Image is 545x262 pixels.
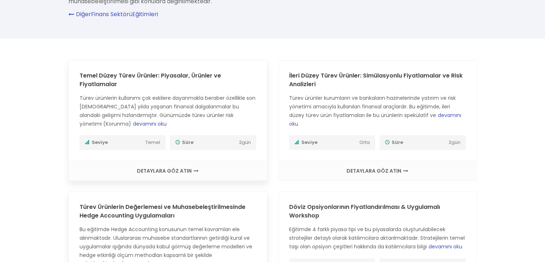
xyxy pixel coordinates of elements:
span: Türev ürünler kurumların ve bankaların hazinelerinde yatırım ve risk yönetimi amacıyla kullanılan... [289,94,461,127]
a: DETAYLARA GÖZ ATIN [76,168,260,173]
span: Süre [175,139,237,146]
a: Temel Düzey Türev Ürünler: Piyasalar, Ürünler ve Fiyatlamalar [80,71,221,88]
a: İleri Düzey Türev Ürünler: Simülasyonlu Fiyatlamalar ve Risk Analizleri [289,71,463,88]
span: Süre [385,139,447,146]
span: 2 gün [239,139,251,146]
span: Türev ürünlerin kullanımı çok eskilere dayanmakla beraber özellikle son [DEMOGRAPHIC_DATA] yılda ... [80,94,255,127]
a: DiğerFinans SektörüEğitimleri [68,11,158,17]
span: Seviye [85,139,144,146]
a: DETAYLARA GÖZ ATIN [286,168,469,173]
span: devamını oku [133,120,167,127]
a: Döviz Opsiyonlarının Fiyatlandırılması & Uygulamalı Workshop [289,203,440,220]
span: devamını oku [289,112,461,127]
span: devamını oku [429,243,462,250]
a: Türev Ürünlerin Değerlemesi ve Muhasebeleştirilmesinde Hedge Accounting Uygulamaları [80,203,245,220]
span: Seviye [295,139,358,146]
span: Orta [359,139,370,146]
span: Temel [145,139,160,146]
span: Eğitimde 4 farklı piyasa tipi ve bu piyasalarda oluşturulabilecek stratejiler detaylı olarak katı... [289,226,465,250]
span: 2 gün [449,139,460,146]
